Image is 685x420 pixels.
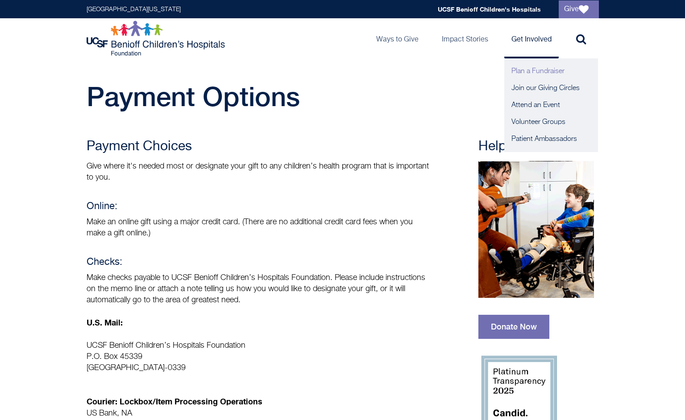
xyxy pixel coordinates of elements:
p: UCSF Benioff Children’s Hospitals Foundation P.O. Box 45339 [GEOGRAPHIC_DATA]-0339 [87,340,430,374]
strong: Courier: Lockbox/Item Processing Operations [87,396,262,406]
h4: Online: [87,201,430,212]
a: Volunteer Groups [504,114,598,131]
p: Give where it's needed most or designate your gift to any children’s health program that is impor... [87,161,430,183]
a: Impact Stories [435,18,495,58]
a: Donate Now [478,315,549,339]
a: Attend an Event [504,97,598,114]
p: Make an online gift using a major credit card. (There are no additional credit card fees when you... [87,217,430,239]
a: Patient Ambassadors [504,131,598,148]
h3: Payment Choices [87,139,430,155]
h3: Help Kids Be Kids! [478,139,599,155]
a: Join our Giving Circles [504,80,598,97]
h4: Checks: [87,257,430,268]
a: Get Involved [504,18,559,58]
img: Music therapy session [478,161,594,298]
img: Logo for UCSF Benioff Children's Hospitals Foundation [87,21,227,56]
a: Plan a Fundraiser [504,63,598,80]
strong: U.S. Mail: [87,317,123,327]
a: Ways to Give [369,18,426,58]
a: [GEOGRAPHIC_DATA][US_STATE] [87,6,181,12]
a: UCSF Benioff Children's Hospitals [438,5,541,13]
p: Make checks payable to UCSF Benioff Children’s Hospitals Foundation. Please include instructions ... [87,272,430,306]
span: Payment Options [87,81,300,112]
a: Give [559,0,599,18]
